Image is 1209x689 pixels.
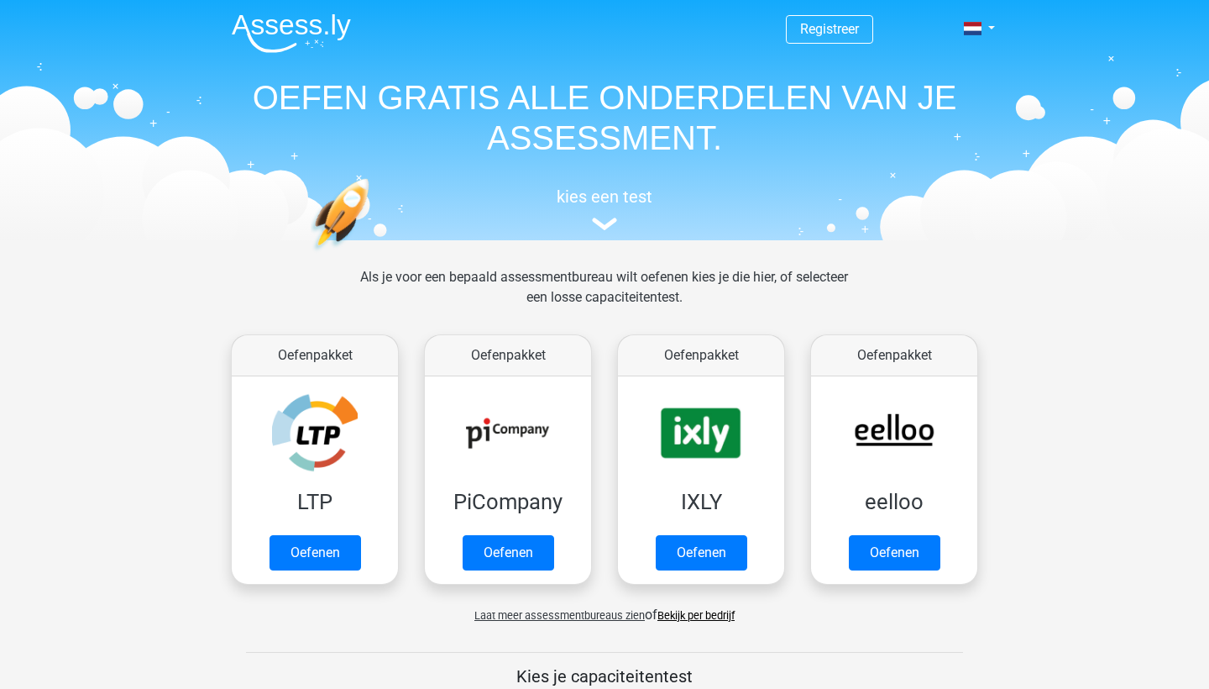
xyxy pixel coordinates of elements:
[218,77,991,158] h1: OEFEN GRATIS ALLE ONDERDELEN VAN JE ASSESSMENT.
[657,609,735,622] a: Bekijk per bedrijf
[592,218,617,230] img: assessment
[218,592,991,625] div: of
[849,535,940,571] a: Oefenen
[800,21,859,37] a: Registreer
[232,13,351,53] img: Assessly
[218,187,991,207] h5: kies een test
[218,187,991,231] a: kies een test
[474,609,645,622] span: Laat meer assessmentbureaus zien
[311,178,434,330] img: oefenen
[270,535,361,571] a: Oefenen
[246,666,963,686] h5: Kies je capaciteitentest
[463,535,554,571] a: Oefenen
[656,535,747,571] a: Oefenen
[347,267,861,328] div: Als je voor een bepaald assessmentbureau wilt oefenen kies je die hier, of selecteer een losse ca...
